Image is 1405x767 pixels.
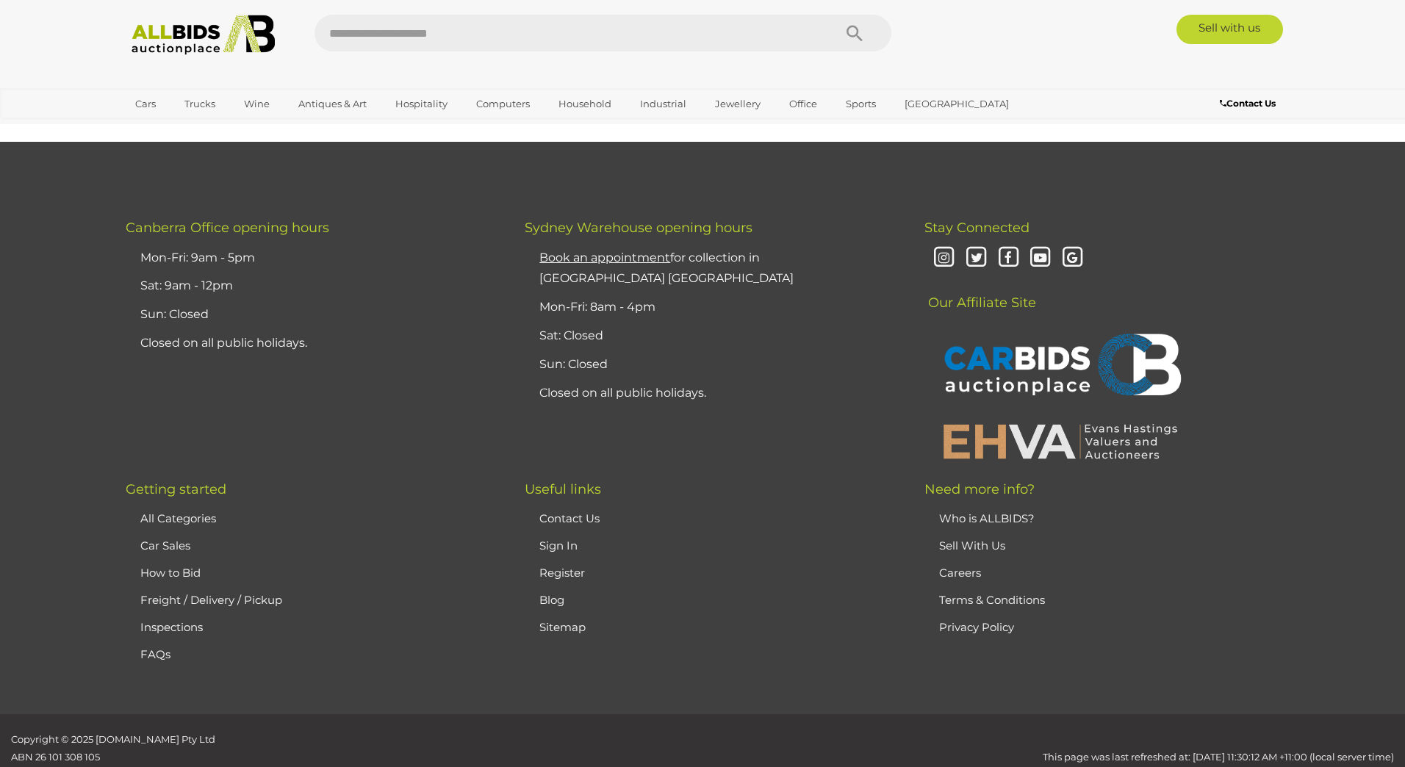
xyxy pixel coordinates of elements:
[140,511,216,525] a: All Categories
[939,511,1035,525] a: Who is ALLBIDS?
[1028,245,1054,271] i: Youtube
[536,322,887,350] li: Sat: Closed
[137,329,488,358] li: Closed on all public holidays.
[780,92,827,116] a: Office
[140,593,282,607] a: Freight / Delivery / Pickup
[818,15,891,51] button: Search
[126,92,165,116] a: Cars
[539,511,600,525] a: Contact Us
[932,245,957,271] i: Instagram
[140,566,201,580] a: How to Bid
[924,481,1035,497] span: Need more info?
[1220,98,1276,109] b: Contact Us
[175,92,225,116] a: Trucks
[140,620,203,634] a: Inspections
[539,251,670,264] u: Book an appointment
[895,92,1018,116] a: [GEOGRAPHIC_DATA]
[525,481,601,497] span: Useful links
[939,593,1045,607] a: Terms & Conditions
[234,92,279,116] a: Wine
[705,92,770,116] a: Jewellery
[549,92,621,116] a: Household
[386,92,457,116] a: Hospitality
[939,620,1014,634] a: Privacy Policy
[140,647,170,661] a: FAQs
[939,566,981,580] a: Careers
[536,379,887,408] li: Closed on all public holidays.
[539,566,585,580] a: Register
[126,220,329,236] span: Canberra Office opening hours
[539,593,564,607] a: Blog
[467,92,539,116] a: Computers
[1220,96,1279,112] a: Contact Us
[536,293,887,322] li: Mon-Fri: 8am - 4pm
[1176,15,1283,44] a: Sell with us
[351,731,1405,766] div: This page was last refreshed at: [DATE] 11:30:12 AM +11:00 (local server time)
[630,92,696,116] a: Industrial
[939,539,1005,552] a: Sell With Us
[836,92,885,116] a: Sports
[140,539,190,552] a: Car Sales
[539,251,794,286] a: Book an appointmentfor collection in [GEOGRAPHIC_DATA] [GEOGRAPHIC_DATA]
[935,318,1185,415] img: CARBIDS Auctionplace
[539,539,578,552] a: Sign In
[536,350,887,379] li: Sun: Closed
[924,220,1030,236] span: Stay Connected
[126,481,226,497] span: Getting started
[963,245,989,271] i: Twitter
[123,15,283,55] img: Allbids.com.au
[289,92,376,116] a: Antiques & Art
[137,244,488,273] li: Mon-Fri: 9am - 5pm
[525,220,752,236] span: Sydney Warehouse opening hours
[539,620,586,634] a: Sitemap
[1060,245,1085,271] i: Google
[996,245,1021,271] i: Facebook
[924,273,1036,311] span: Our Affiliate Site
[137,300,488,329] li: Sun: Closed
[935,422,1185,460] img: EHVA | Evans Hastings Valuers and Auctioneers
[137,272,488,300] li: Sat: 9am - 12pm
